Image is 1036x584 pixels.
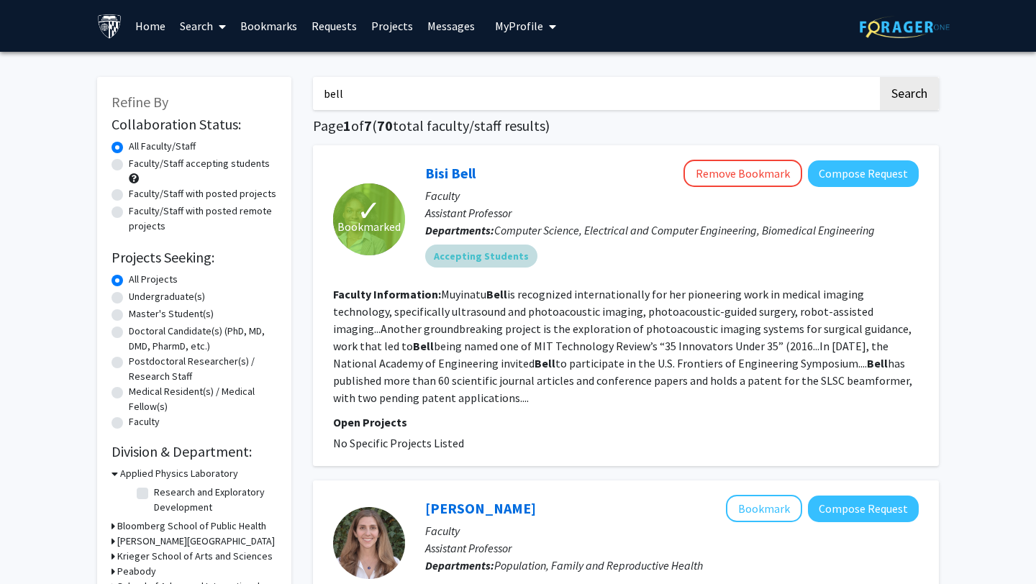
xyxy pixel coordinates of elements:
[154,485,273,515] label: Research and Exploratory Development
[129,324,277,354] label: Doctoral Candidate(s) (PhD, MD, DMD, PharmD, etc.)
[129,414,160,429] label: Faculty
[880,77,939,110] button: Search
[420,1,482,51] a: Messages
[333,287,912,405] fg-read-more: Muyinatu is recognized internationally for her pioneering work in medical imaging technology, spe...
[413,339,434,353] b: Bell
[425,539,919,557] p: Assistant Professor
[117,564,156,579] h3: Peabody
[860,16,950,38] img: ForagerOne Logo
[129,156,270,171] label: Faculty/Staff accepting students
[129,289,205,304] label: Undergraduate(s)
[808,496,919,522] button: Compose Request to Suzanne Bell
[129,306,214,321] label: Master's Student(s)
[120,466,238,481] h3: Applied Physics Laboratory
[112,249,277,266] h2: Projects Seeking:
[173,1,233,51] a: Search
[364,117,372,134] span: 7
[129,204,277,234] label: Faculty/Staff with posted remote projects
[97,14,122,39] img: Johns Hopkins University Logo
[11,519,61,573] iframe: Chat
[129,384,277,414] label: Medical Resident(s) / Medical Fellow(s)
[425,223,494,237] b: Departments:
[313,77,878,110] input: Search Keywords
[425,164,476,182] a: Bisi Bell
[494,558,703,572] span: Population, Family and Reproductive Health
[112,443,277,460] h2: Division & Department:
[333,287,441,301] b: Faculty Information:
[683,160,802,187] button: Remove Bookmark
[425,522,919,539] p: Faculty
[425,204,919,222] p: Assistant Professor
[425,499,536,517] a: [PERSON_NAME]
[129,139,196,154] label: All Faculty/Staff
[112,93,168,111] span: Refine By
[117,534,275,549] h3: [PERSON_NAME][GEOGRAPHIC_DATA]
[128,1,173,51] a: Home
[337,218,401,235] span: Bookmarked
[535,356,555,370] b: Bell
[117,519,266,534] h3: Bloomberg School of Public Health
[117,549,273,564] h3: Krieger School of Arts and Sciences
[233,1,304,51] a: Bookmarks
[304,1,364,51] a: Requests
[313,117,939,134] h1: Page of ( total faculty/staff results)
[129,186,276,201] label: Faculty/Staff with posted projects
[495,19,543,33] span: My Profile
[808,160,919,187] button: Compose Request to Bisi Bell
[425,558,494,572] b: Departments:
[333,436,464,450] span: No Specific Projects Listed
[129,272,178,287] label: All Projects
[486,287,507,301] b: Bell
[377,117,393,134] span: 70
[343,117,351,134] span: 1
[726,495,802,522] button: Add Suzanne Bell to Bookmarks
[364,1,420,51] a: Projects
[425,187,919,204] p: Faculty
[357,204,381,218] span: ✓
[494,223,875,237] span: Computer Science, Electrical and Computer Engineering, Biomedical Engineering
[333,414,919,431] p: Open Projects
[129,354,277,384] label: Postdoctoral Researcher(s) / Research Staff
[425,245,537,268] mat-chip: Accepting Students
[867,356,888,370] b: Bell
[112,116,277,133] h2: Collaboration Status:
